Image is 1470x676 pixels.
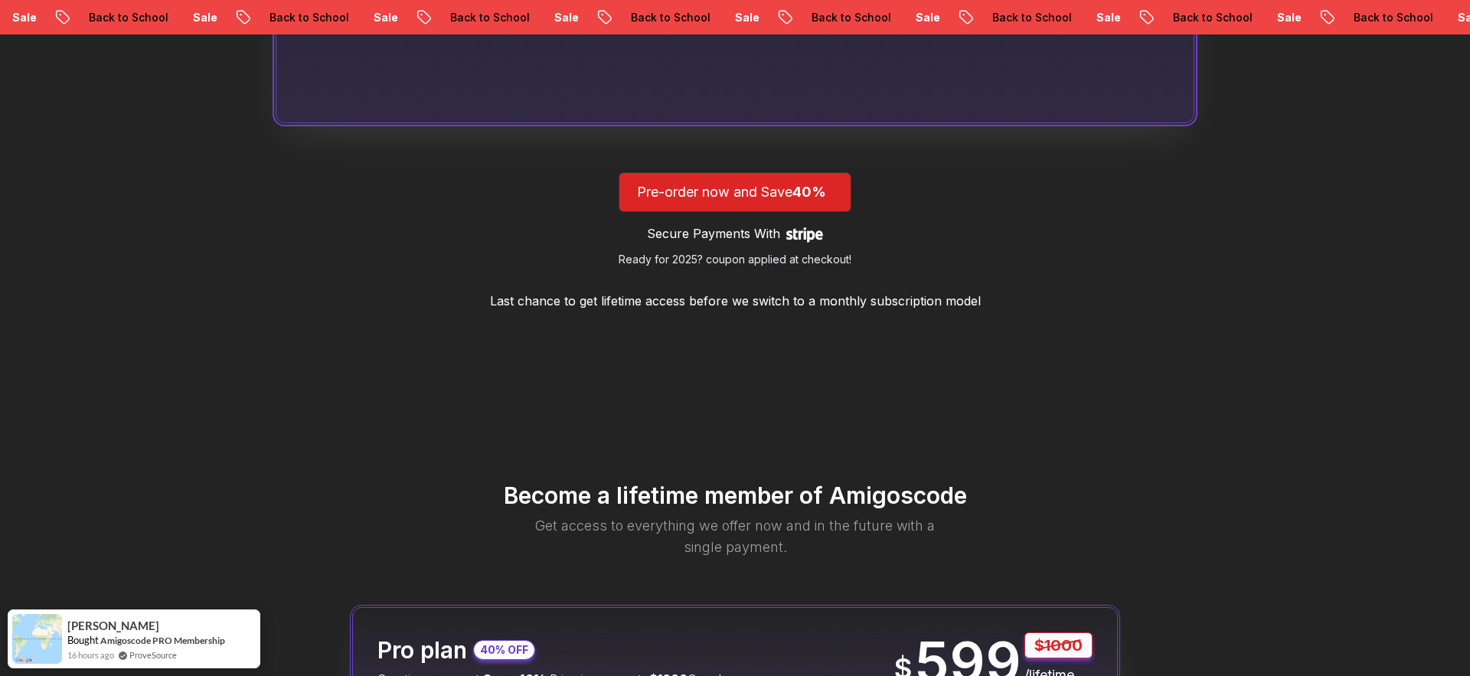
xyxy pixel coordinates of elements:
[1159,10,1263,25] p: Back to School
[1024,632,1093,658] p: $1000
[12,614,62,664] img: provesource social proof notification image
[276,482,1194,509] h2: Become a lifetime member of Amigoscode
[67,648,114,661] span: 16 hours ago
[480,642,528,658] p: 40% OFF
[541,10,590,25] p: Sale
[647,224,780,243] p: Secure Payments With
[514,515,955,558] p: Get access to everything we offer now and in the future with a single payment.
[798,10,902,25] p: Back to School
[721,10,770,25] p: Sale
[619,172,851,267] a: lifetime-access
[360,10,409,25] p: Sale
[377,636,467,664] h2: Pro plan
[902,10,951,25] p: Sale
[1263,10,1312,25] p: Sale
[436,10,541,25] p: Back to School
[179,10,228,25] p: Sale
[67,634,99,646] span: Bought
[256,10,360,25] p: Back to School
[100,635,225,646] a: Amigoscode PRO Membership
[617,10,721,25] p: Back to School
[129,648,177,661] a: ProveSource
[1340,10,1444,25] p: Back to School
[978,10,1083,25] p: Back to School
[619,252,851,267] p: Ready for 2025? coupon applied at checkout!
[67,619,159,632] span: [PERSON_NAME]
[792,184,826,200] span: 40%
[75,10,179,25] p: Back to School
[1083,10,1132,25] p: Sale
[637,181,833,203] p: Pre-order now and Save
[490,292,981,310] p: Last chance to get lifetime access before we switch to a monthly subscription model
